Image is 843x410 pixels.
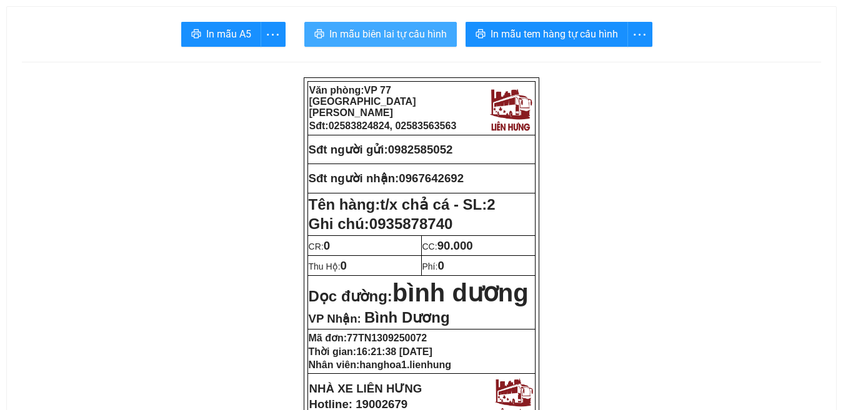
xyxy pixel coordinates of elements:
span: printer [476,29,486,41]
strong: Thời gian: [309,346,432,357]
strong: Tên hàng: [309,196,496,213]
strong: Dọc đường: [309,288,529,305]
span: 02583824824, 02583563563 [329,120,457,131]
span: 0 [324,239,330,252]
span: Thu Hộ: [309,261,347,271]
strong: Sđt người nhận: [309,172,399,185]
span: bình dương [392,279,529,306]
span: 16:21:38 [DATE] [356,346,432,357]
span: 0967642692 [399,172,464,185]
button: printerIn mẫu tem hàng tự cấu hình [466,22,628,47]
span: 0 [341,259,347,272]
span: more [261,27,285,42]
strong: Nhân viên: [309,359,451,370]
button: more [261,22,286,47]
span: Bình Dương [364,309,450,326]
span: In mẫu tem hàng tự cấu hình [491,26,618,42]
span: more [628,27,652,42]
span: 90.000 [437,239,473,252]
span: t/x chả cá - SL: [380,196,495,213]
button: printerIn mẫu A5 [181,22,261,47]
strong: Văn phòng: [309,85,416,118]
span: 0982585052 [388,143,453,156]
span: 0 [437,259,444,272]
span: Phí: [422,261,444,271]
button: more [627,22,652,47]
strong: Sđt người gửi: [309,143,388,156]
span: CR: [309,242,331,251]
span: 77TN1309250072 [347,333,427,343]
img: logo [487,85,534,132]
span: hanghoa1.lienhung [359,359,451,370]
strong: Mã đơn: [309,333,427,343]
span: In mẫu A5 [206,26,251,42]
button: printerIn mẫu biên lai tự cấu hình [304,22,457,47]
span: CC: [422,242,473,251]
span: Ghi chú: [309,215,453,232]
span: In mẫu biên lai tự cấu hình [329,26,447,42]
span: 2 [487,196,495,213]
span: 0935878740 [369,215,452,232]
span: VP 77 [GEOGRAPHIC_DATA][PERSON_NAME] [309,85,416,118]
span: printer [191,29,201,41]
strong: Sđt: [309,120,457,131]
span: VP Nhận: [309,312,361,325]
span: printer [314,29,324,41]
strong: NHÀ XE LIÊN HƯNG [309,382,422,395]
